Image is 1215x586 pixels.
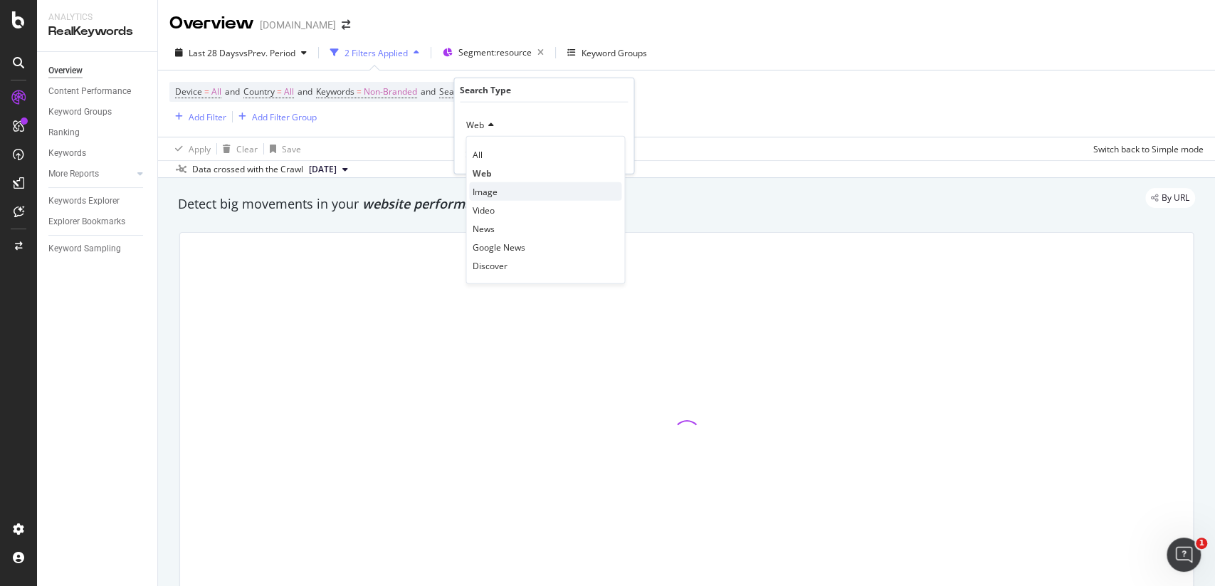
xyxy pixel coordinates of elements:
span: All [211,82,221,102]
div: Apply [189,143,211,155]
div: Analytics [48,11,146,23]
span: and [421,85,436,98]
div: Save [282,143,301,155]
div: Keyword Groups [582,47,647,59]
button: Clear [217,137,258,160]
button: Switch back to Simple mode [1088,137,1204,160]
div: Keyword Groups [48,105,112,120]
button: Add Filter [169,108,226,125]
div: Overview [169,11,254,36]
span: Video [473,204,495,216]
div: RealKeywords [48,23,146,40]
a: Overview [48,63,147,78]
span: vs Prev. Period [239,47,295,59]
a: Keyword Groups [48,105,147,120]
button: Segment:resource [437,41,549,64]
div: More Reports [48,167,99,182]
a: Keyword Sampling [48,241,147,256]
span: Non-Branded [364,82,417,102]
a: Explorer Bookmarks [48,214,147,229]
button: Save [264,137,301,160]
span: Country [243,85,275,98]
span: Segment: resource [458,46,532,58]
span: Image [473,185,498,197]
span: = [357,85,362,98]
span: By URL [1162,194,1189,202]
span: and [298,85,312,98]
div: Clear [236,143,258,155]
div: 2 Filters Applied [344,47,408,59]
div: Keyword Sampling [48,241,121,256]
div: Ranking [48,125,80,140]
div: Explorer Bookmarks [48,214,125,229]
span: and [225,85,240,98]
button: Add Filter Group [233,108,317,125]
div: Keywords Explorer [48,194,120,209]
span: All [284,82,294,102]
span: 2025 Sep. 5th [309,163,337,176]
span: Search Type [439,85,488,98]
iframe: Intercom live chat [1167,538,1201,572]
div: Add Filter [189,111,226,123]
div: Overview [48,63,83,78]
div: [DOMAIN_NAME] [260,18,336,32]
button: [DATE] [303,161,354,178]
button: Cancel [460,148,505,162]
div: Search Type [460,84,511,96]
span: News [473,222,495,234]
div: legacy label [1145,188,1195,208]
a: Ranking [48,125,147,140]
span: All [473,148,483,160]
span: Keywords [316,85,354,98]
span: Google News [473,241,525,253]
a: Keywords Explorer [48,194,147,209]
a: More Reports [48,167,133,182]
button: Apply [169,137,211,160]
button: 2 Filters Applied [325,41,425,64]
span: Device [175,85,202,98]
span: Discover [473,259,507,271]
div: Add Filter Group [252,111,317,123]
a: Content Performance [48,84,147,99]
span: Last 28 Days [189,47,239,59]
span: 1 [1196,538,1207,549]
button: Keyword Groups [562,41,653,64]
span: Web [473,167,492,179]
a: Keywords [48,146,147,161]
div: Keywords [48,146,86,161]
div: Content Performance [48,84,131,99]
span: = [277,85,282,98]
span: Web [466,119,484,131]
span: = [204,85,209,98]
div: Switch back to Simple mode [1093,143,1204,155]
button: Last 28 DaysvsPrev. Period [169,41,312,64]
div: Data crossed with the Crawl [192,163,303,176]
div: arrow-right-arrow-left [342,20,350,30]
